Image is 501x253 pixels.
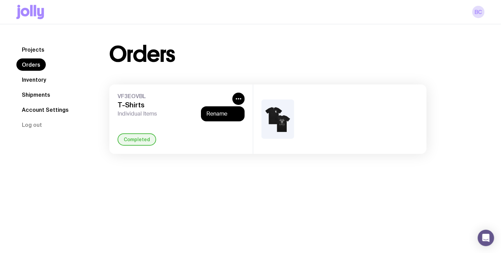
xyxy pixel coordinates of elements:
span: VF3EOVBL [118,93,230,99]
a: Orders [16,58,46,71]
div: Completed [118,133,156,146]
button: Rename [206,110,239,117]
div: Open Intercom Messenger [478,230,494,246]
h3: T-Shirts [118,101,230,109]
a: Projects [16,43,50,56]
a: Inventory [16,74,52,86]
a: Account Settings [16,104,74,116]
h1: Orders [109,43,175,65]
button: Log out [16,119,48,131]
span: Individual Items [118,110,230,117]
a: Shipments [16,89,56,101]
a: BC [472,6,485,18]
